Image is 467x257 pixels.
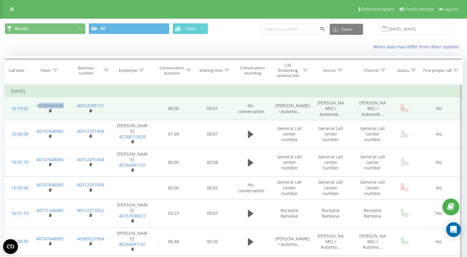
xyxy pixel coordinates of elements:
span: [PERSON_NAME] / Automo... [317,233,344,250]
div: Status [397,68,409,73]
a: 40747648085 [36,157,64,162]
span: [PERSON_NAME] / Automob... [359,100,386,117]
div: Call forwarding scheme title [275,63,301,78]
a: When data may differ from other systems [373,44,462,50]
button: All calls [5,23,85,34]
td: [DATE] [5,85,462,97]
a: 40762641656 [36,103,64,108]
a: 40369227984 [77,236,104,242]
div: 16:19:02 [11,103,23,115]
td: 00:00 [154,97,193,120]
button: Chart [173,23,208,34]
td: 00:05 [154,148,193,177]
div: Call date [9,68,24,73]
td: 01:04 [154,120,193,148]
td: General call center number [310,177,352,199]
a: 40312215822 [77,207,104,213]
td: No [415,227,462,256]
a: 40747648085 [36,128,64,134]
div: Conversation recording [237,65,268,76]
span: Profile settings [405,7,434,12]
span: No conversation [238,103,265,114]
td: No [415,177,462,199]
td: Receptie Baneasa [352,199,394,227]
td: General call center number [310,148,352,177]
td: 00:08 [193,148,232,177]
span: All calls [15,26,28,31]
td: [PERSON_NAME] [110,227,154,256]
td: 00:01 [193,97,232,120]
div: Waiting time [199,68,223,73]
td: Receptie Baneasa [269,199,310,227]
button: Open CMP widget [3,239,18,254]
td: 00:35 [193,227,232,256]
td: General call center number [269,177,310,199]
span: No conversation [238,182,265,193]
td: No [415,120,462,148]
a: 40312297458 [77,182,104,188]
a: 40744491107 [119,162,146,168]
input: Search by number [261,24,327,35]
td: Yes [415,199,462,227]
button: Export [330,24,363,35]
td: General call center number [352,120,394,148]
td: Receptie Baneasa [310,199,352,227]
td: 00:07 [193,199,232,227]
a: 40747648085 [36,182,64,188]
div: Channel [364,68,379,73]
a: 40312297458 [77,128,104,134]
td: General call center number [352,177,394,199]
a: 40312297458 [77,157,104,162]
a: 40757098027 [119,213,146,219]
td: 00:03 [193,177,232,199]
span: [PERSON_NAME] / Automo... [275,103,310,114]
div: Business number [70,65,102,76]
div: 16:05:10 [11,156,23,168]
a: 40747648085 [36,236,64,242]
div: Open Intercom Messenger [446,222,461,237]
div: Source [323,68,336,73]
a: 40748115620 [119,134,146,140]
td: 00:48 [154,227,193,256]
td: 00:07 [193,120,232,148]
span: [PERSON_NAME] / Automo... [275,236,310,247]
td: [PERSON_NAME] [110,199,154,227]
td: General call center number [269,120,310,148]
button: AB [89,23,169,34]
td: No [415,97,462,120]
span: [PERSON_NAME] / Automo... [359,233,386,250]
td: [PERSON_NAME] [110,148,154,177]
span: Log Out [444,7,459,12]
td: 00:00 [154,177,193,199]
td: 03:23 [154,199,193,227]
div: Conversation duration [160,65,184,76]
td: General call center number [269,148,310,177]
span: Chart [186,27,196,31]
div: 16:00:30 [11,235,23,247]
div: 16:05:04 [11,182,23,194]
span: [PERSON_NAME] / Automob... [317,100,344,117]
td: General call center number [310,120,352,148]
div: 16:06:08 [11,128,23,140]
div: Employee [119,68,137,73]
td: [PERSON_NAME] [110,120,154,148]
div: Client [40,68,51,73]
a: 40312295131 [77,103,104,108]
span: Referral program [361,7,394,12]
div: First proper call [423,68,451,73]
div: 16:01:10 [11,207,23,219]
td: General call center number [352,148,394,177]
td: No [415,148,462,177]
a: 40771546085 [36,207,64,213]
a: 40744491107 [119,241,146,247]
